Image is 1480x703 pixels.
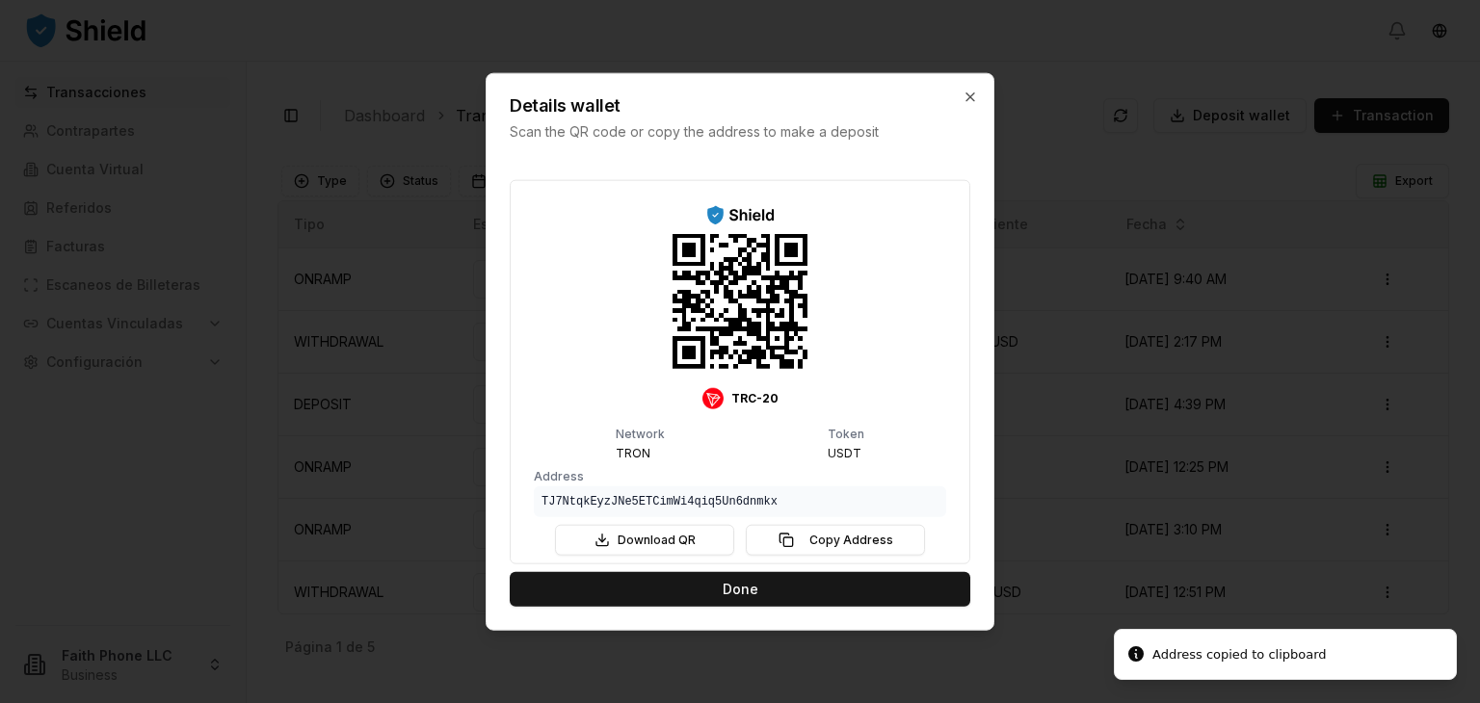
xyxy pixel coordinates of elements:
[510,97,932,115] h2: Details wallet
[616,428,665,439] p: Network
[828,445,861,460] span: USDT
[705,204,776,226] img: ShieldPay Logo
[534,470,946,482] p: Address
[731,390,779,405] span: TRC-20
[746,524,925,555] button: Copy Address
[616,445,650,460] span: TRON
[510,122,932,142] p: Scan the QR code or copy the address to make a deposit
[828,428,864,439] p: Token
[542,493,938,508] code: TJ7NtqkEyzJNe5ETCimWi4qiq5Un6dnmkx
[510,571,970,606] button: Done
[702,387,724,408] img: Tron Logo
[555,524,734,555] button: Download QR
